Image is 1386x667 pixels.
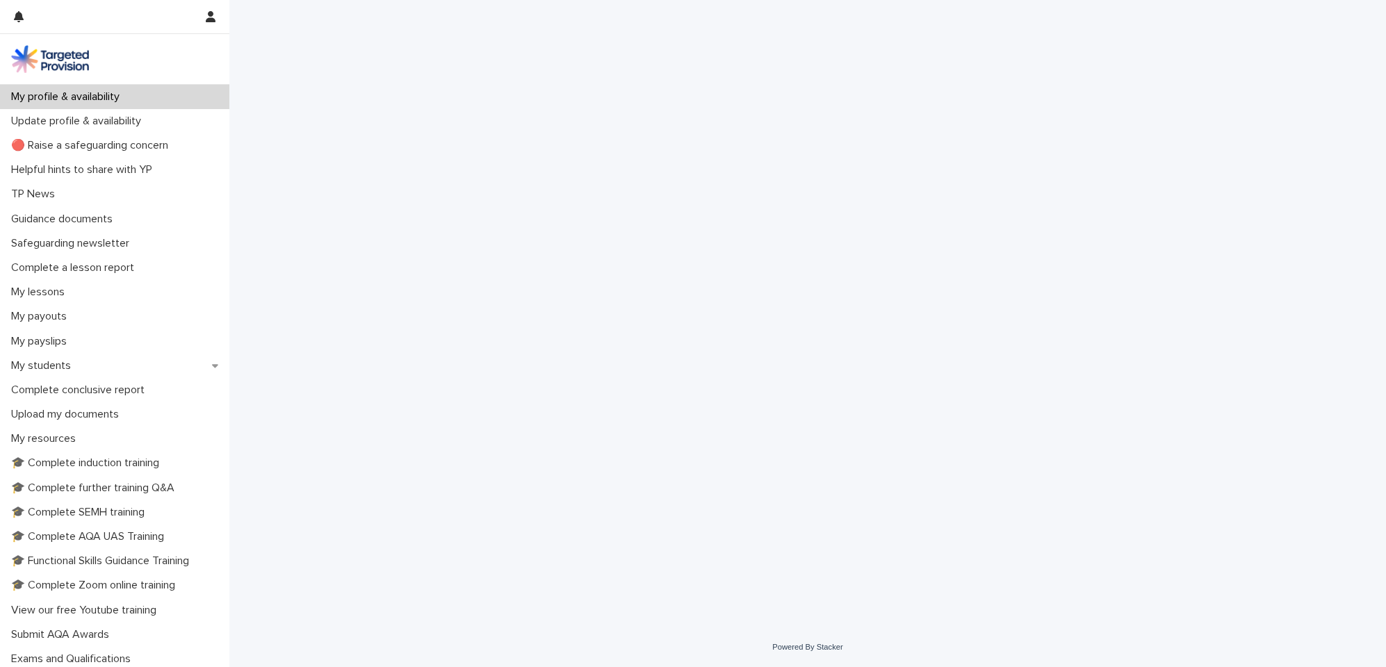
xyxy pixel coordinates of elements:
[6,579,186,592] p: 🎓 Complete Zoom online training
[6,408,130,421] p: Upload my documents
[6,139,179,152] p: 🔴 Raise a safeguarding concern
[6,310,78,323] p: My payouts
[6,115,152,128] p: Update profile & availability
[6,90,131,104] p: My profile & availability
[6,384,156,397] p: Complete conclusive report
[6,335,78,348] p: My payslips
[6,359,82,372] p: My students
[6,188,66,201] p: TP News
[6,652,142,666] p: Exams and Qualifications
[6,163,163,176] p: Helpful hints to share with YP
[6,261,145,274] p: Complete a lesson report
[772,643,842,651] a: Powered By Stacker
[6,286,76,299] p: My lessons
[6,554,200,568] p: 🎓 Functional Skills Guidance Training
[6,456,170,470] p: 🎓 Complete induction training
[6,506,156,519] p: 🎓 Complete SEMH training
[6,481,186,495] p: 🎓 Complete further training Q&A
[11,45,89,73] img: M5nRWzHhSzIhMunXDL62
[6,530,175,543] p: 🎓 Complete AQA UAS Training
[6,604,168,617] p: View our free Youtube training
[6,432,87,445] p: My resources
[6,628,120,641] p: Submit AQA Awards
[6,213,124,226] p: Guidance documents
[6,237,140,250] p: Safeguarding newsletter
